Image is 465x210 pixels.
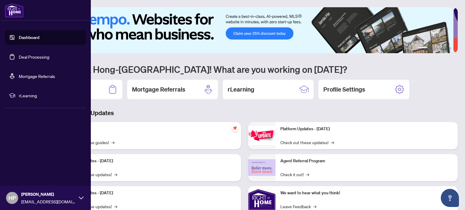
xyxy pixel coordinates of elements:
[248,126,275,145] img: Platform Updates - June 23, 2025
[280,139,334,146] a: Check out these updates!→
[280,158,453,164] p: Agent Referral Program
[31,109,458,117] h3: Brokerage & Industry Updates
[64,190,236,196] p: Platform Updates - [DATE]
[430,47,432,50] button: 2
[31,63,458,75] h1: Welcome back Hong-[GEOGRAPHIC_DATA]! What are you working on [DATE]?
[19,35,39,40] a: Dashboard
[114,203,117,210] span: →
[306,171,309,178] span: →
[280,126,453,132] p: Platform Updates - [DATE]
[313,203,316,210] span: →
[19,54,49,60] a: Deal Processing
[280,171,309,178] a: Check it out!→
[323,85,365,94] h2: Profile Settings
[8,194,16,202] span: HP
[280,203,316,210] a: Leave Feedback→
[19,92,82,99] span: rLearning
[331,139,334,146] span: →
[441,189,459,207] button: Open asap
[21,191,76,198] span: [PERSON_NAME]
[132,85,185,94] h2: Mortgage Referrals
[111,139,114,146] span: →
[5,3,24,18] img: logo
[444,47,447,50] button: 5
[19,73,55,79] a: Mortgage Referrals
[435,47,437,50] button: 3
[228,85,254,94] h2: rLearning
[418,47,427,50] button: 1
[114,171,117,178] span: →
[248,159,275,176] img: Agent Referral Program
[31,7,453,53] img: Slide 0
[64,158,236,164] p: Platform Updates - [DATE]
[64,126,236,132] p: Self-Help
[449,47,452,50] button: 6
[440,47,442,50] button: 4
[231,124,239,132] span: pushpin
[21,198,76,205] span: [EMAIL_ADDRESS][DOMAIN_NAME]
[280,190,453,196] p: We want to hear what you think!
